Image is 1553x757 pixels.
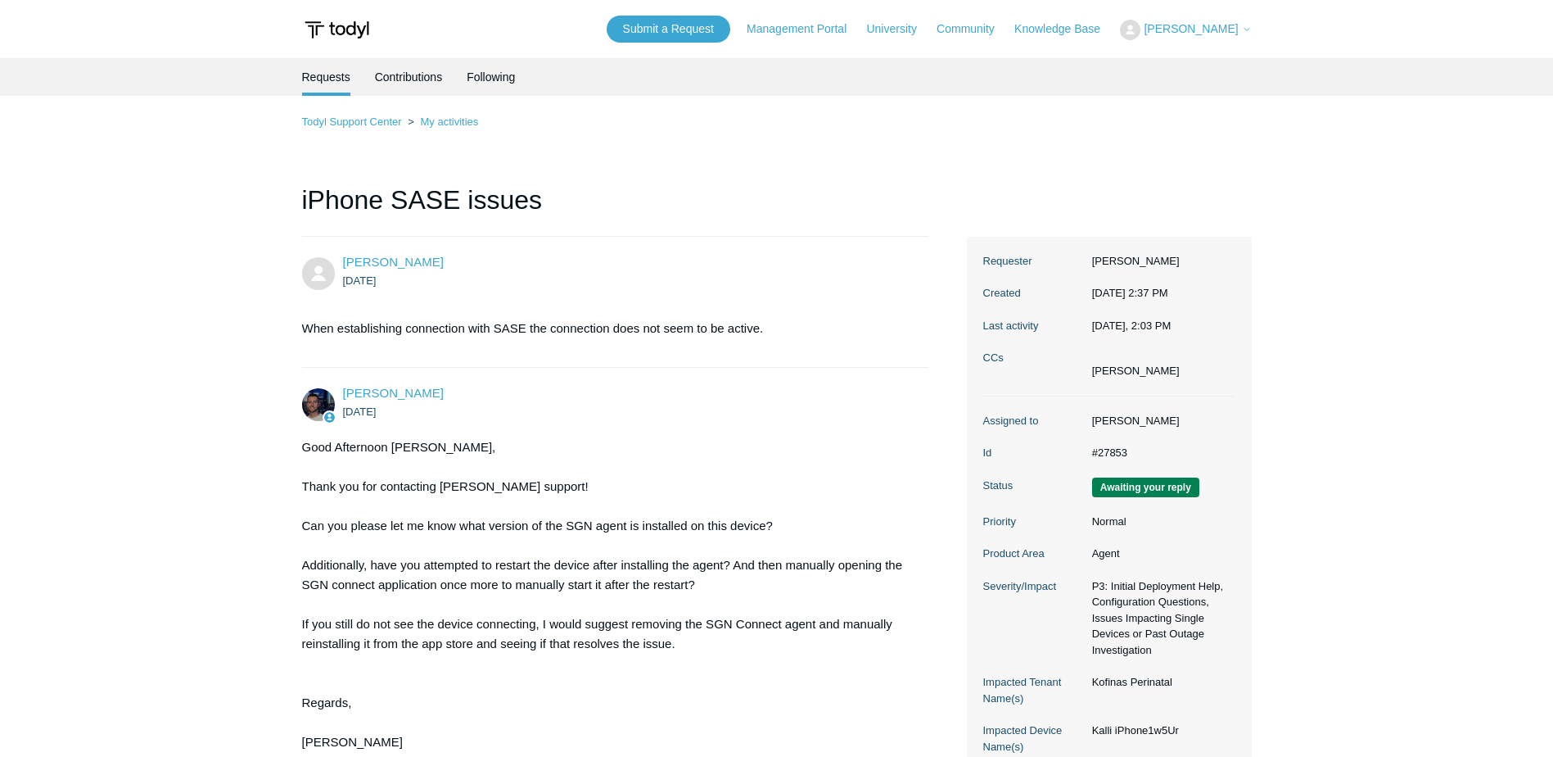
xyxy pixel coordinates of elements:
a: Contributions [375,58,443,96]
dd: P3: Initial Deployment Help, Configuration Questions, Issues Impacting Single Devices or Past Out... [1084,578,1235,659]
p: When establishing connection with SASE the connection does not seem to be active. [302,319,913,338]
li: Shlomo Kay [1092,363,1180,379]
dt: Created [983,285,1084,301]
dt: Requester [983,253,1084,270]
dd: #27853 [1084,445,1235,461]
dd: Agent [1084,546,1235,562]
dt: Assigned to [983,413,1084,429]
dd: Normal [1084,514,1235,530]
li: My activities [404,116,478,128]
span: [PERSON_NAME] [1144,22,1238,35]
a: Management Portal [747,20,863,38]
dt: Last activity [983,318,1084,334]
a: [PERSON_NAME] [343,255,444,269]
img: Todyl Support Center Help Center home page [302,15,372,45]
span: We are waiting for you to respond [1092,478,1199,497]
time: 09/15/2025, 14:03 [1092,320,1172,332]
div: Good Afternoon [PERSON_NAME], Thank you for contacting [PERSON_NAME] support! Can you please let ... [302,437,913,752]
a: My activities [420,116,478,128]
a: Knowledge Base [1014,20,1117,38]
dt: Status [983,478,1084,494]
dt: Id [983,445,1084,461]
span: Connor Davis [343,386,444,400]
a: [PERSON_NAME] [343,386,444,400]
span: Nathan Sklar [343,255,444,269]
dd: Kofinas Perinatal [1084,674,1235,691]
li: Requests [302,58,350,96]
a: Community [937,20,1011,38]
dd: Kalli iPhone1w5Ur [1084,723,1235,739]
dt: Impacted Tenant Name(s) [983,674,1084,706]
dt: Product Area [983,546,1084,562]
a: University [866,20,932,38]
li: Todyl Support Center [302,116,405,128]
time: 09/02/2025, 14:37 [1092,287,1168,299]
button: [PERSON_NAME] [1120,20,1251,40]
dt: Severity/Impact [983,578,1084,595]
h1: iPhone SASE issues [302,180,929,237]
time: 09/02/2025, 14:53 [343,406,377,418]
a: Submit a Request [607,16,730,43]
dt: CCs [983,350,1084,366]
time: 09/02/2025, 14:37 [343,274,377,287]
dd: [PERSON_NAME] [1084,253,1235,270]
dd: [PERSON_NAME] [1084,413,1235,429]
dt: Impacted Device Name(s) [983,723,1084,755]
dt: Priority [983,514,1084,530]
a: Following [467,58,515,96]
a: Todyl Support Center [302,116,402,128]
